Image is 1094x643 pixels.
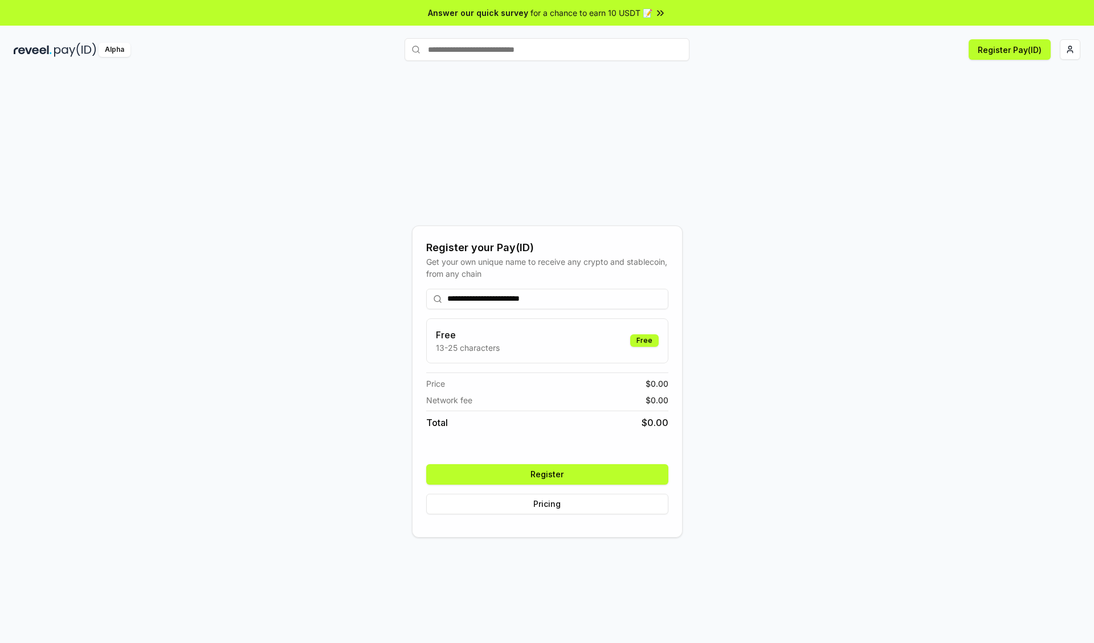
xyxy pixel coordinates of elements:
[426,416,448,429] span: Total
[14,43,52,57] img: reveel_dark
[426,494,668,514] button: Pricing
[630,334,659,347] div: Free
[646,378,668,390] span: $ 0.00
[426,256,668,280] div: Get your own unique name to receive any crypto and stablecoin, from any chain
[436,342,500,354] p: 13-25 characters
[436,328,500,342] h3: Free
[426,378,445,390] span: Price
[428,7,528,19] span: Answer our quick survey
[99,43,130,57] div: Alpha
[642,416,668,429] span: $ 0.00
[426,394,472,406] span: Network fee
[426,240,668,256] div: Register your Pay(ID)
[530,7,652,19] span: for a chance to earn 10 USDT 📝
[646,394,668,406] span: $ 0.00
[54,43,96,57] img: pay_id
[969,39,1051,60] button: Register Pay(ID)
[426,464,668,485] button: Register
